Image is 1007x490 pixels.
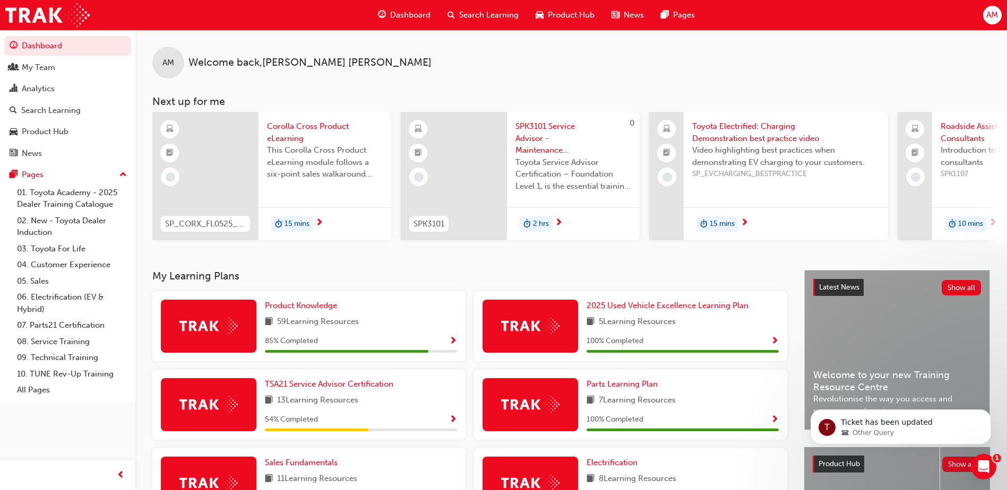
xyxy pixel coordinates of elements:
[624,9,644,21] span: News
[4,165,131,185] button: Pages
[277,316,359,329] span: 59 Learning Resources
[555,218,563,228] span: next-icon
[10,127,18,137] span: car-icon
[13,382,131,398] a: All Pages
[449,337,457,346] span: Show Progress
[21,104,81,117] div: Search Learning
[22,147,42,160] div: News
[663,146,670,160] span: booktick-icon
[599,472,676,486] span: 8 Learning Resources
[369,4,439,26] a: guage-iconDashboard
[152,270,787,282] h3: My Learning Plans
[663,122,670,136] span: laptop-icon
[13,317,131,334] a: 07. Parts21 Certification
[501,396,560,413] img: Trak
[771,413,779,426] button: Show Progress
[267,120,383,144] span: Corolla Cross Product eLearning
[119,168,127,182] span: up-icon
[673,9,695,21] span: Pages
[942,280,982,295] button: Show all
[587,316,595,329] span: book-icon
[13,334,131,350] a: 08. Service Training
[4,101,131,120] a: Search Learning
[4,58,131,77] a: My Team
[10,149,18,159] span: news-icon
[415,146,422,160] span: booktick-icon
[587,378,662,390] a: Parts Learning Plan
[949,217,956,231] span: duration-icon
[166,172,175,182] span: learningRecordVerb_NONE-icon
[22,126,68,138] div: Product Hub
[771,335,779,348] button: Show Progress
[983,6,1002,24] button: AM
[179,318,238,334] img: Trak
[10,170,18,180] span: pages-icon
[165,218,246,230] span: SP_CORX_FL0525_EL
[911,172,920,182] span: learningRecordVerb_NONE-icon
[414,172,424,182] span: learningRecordVerb_NONE-icon
[958,218,983,230] span: 10 mins
[587,379,658,389] span: Parts Learning Plan
[265,472,273,486] span: book-icon
[911,122,919,136] span: laptop-icon
[265,457,342,469] a: Sales Fundamentals
[4,122,131,142] a: Product Hub
[10,106,17,116] span: search-icon
[813,456,982,472] a: Product HubShow all
[265,458,338,467] span: Sales Fundamentals
[22,169,44,181] div: Pages
[13,349,131,366] a: 09. Technical Training
[630,118,634,128] span: 0
[819,283,859,292] span: Latest News
[587,394,595,407] span: book-icon
[911,146,919,160] span: booktick-icon
[804,270,990,430] a: Latest NewsShow allWelcome to your new Training Resource CentreRevolutionise the way you access a...
[22,62,55,74] div: My Team
[603,4,652,26] a: news-iconNews
[587,472,595,486] span: book-icon
[439,4,527,26] a: search-iconSearch Learning
[449,415,457,425] span: Show Progress
[162,57,174,69] span: AM
[692,144,880,168] span: Video highlighting best practices when demonstrating EV charging to your customers.
[533,218,549,230] span: 2 hrs
[587,414,643,426] span: 100 % Completed
[587,300,753,312] a: 2025 Used Vehicle Excellence Learning Plan
[285,218,309,230] span: 15 mins
[819,459,860,468] span: Product Hub
[10,41,18,51] span: guage-icon
[13,185,131,213] a: 01. Toyota Academy - 2025 Dealer Training Catalogue
[548,9,595,21] span: Product Hub
[813,369,981,393] span: Welcome to your new Training Resource Centre
[771,337,779,346] span: Show Progress
[13,257,131,273] a: 04. Customer Experience
[4,79,131,99] a: Analytics
[13,289,131,317] a: 06. Electrification (EV & Hybrid)
[166,122,174,136] span: learningResourceType_ELEARNING-icon
[692,168,880,180] span: SP_EVCHARGING_BESTPRACTICE
[515,120,631,156] span: SPK3101 Service Advisor - Maintenance Reminder & Appointment Booking (eLearning)
[599,394,676,407] span: 7 Learning Resources
[401,112,640,240] a: 0SPK3101SPK3101 Service Advisor - Maintenance Reminder & Appointment Booking (eLearning)Toyota Se...
[265,378,398,390] a: TSA21 Service Advisor Certification
[277,472,357,486] span: 11 Learning Resources
[741,218,748,228] span: next-icon
[188,57,432,69] span: Welcome back , [PERSON_NAME] [PERSON_NAME]
[449,413,457,426] button: Show Progress
[265,316,273,329] span: book-icon
[275,217,282,231] span: duration-icon
[13,366,131,382] a: 10. TUNE Rev-Up Training
[10,63,18,73] span: people-icon
[523,217,531,231] span: duration-icon
[536,8,544,22] span: car-icon
[277,394,358,407] span: 13 Learning Resources
[390,9,431,21] span: Dashboard
[4,34,131,165] button: DashboardMy TeamAnalyticsSearch LearningProduct HubNews
[587,458,638,467] span: Electrification
[5,3,90,27] img: Trak
[152,112,391,240] a: SP_CORX_FL0525_ELCorolla Cross Product eLearningThis Corolla Cross Product eLearning module follo...
[265,414,318,426] span: 54 % Completed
